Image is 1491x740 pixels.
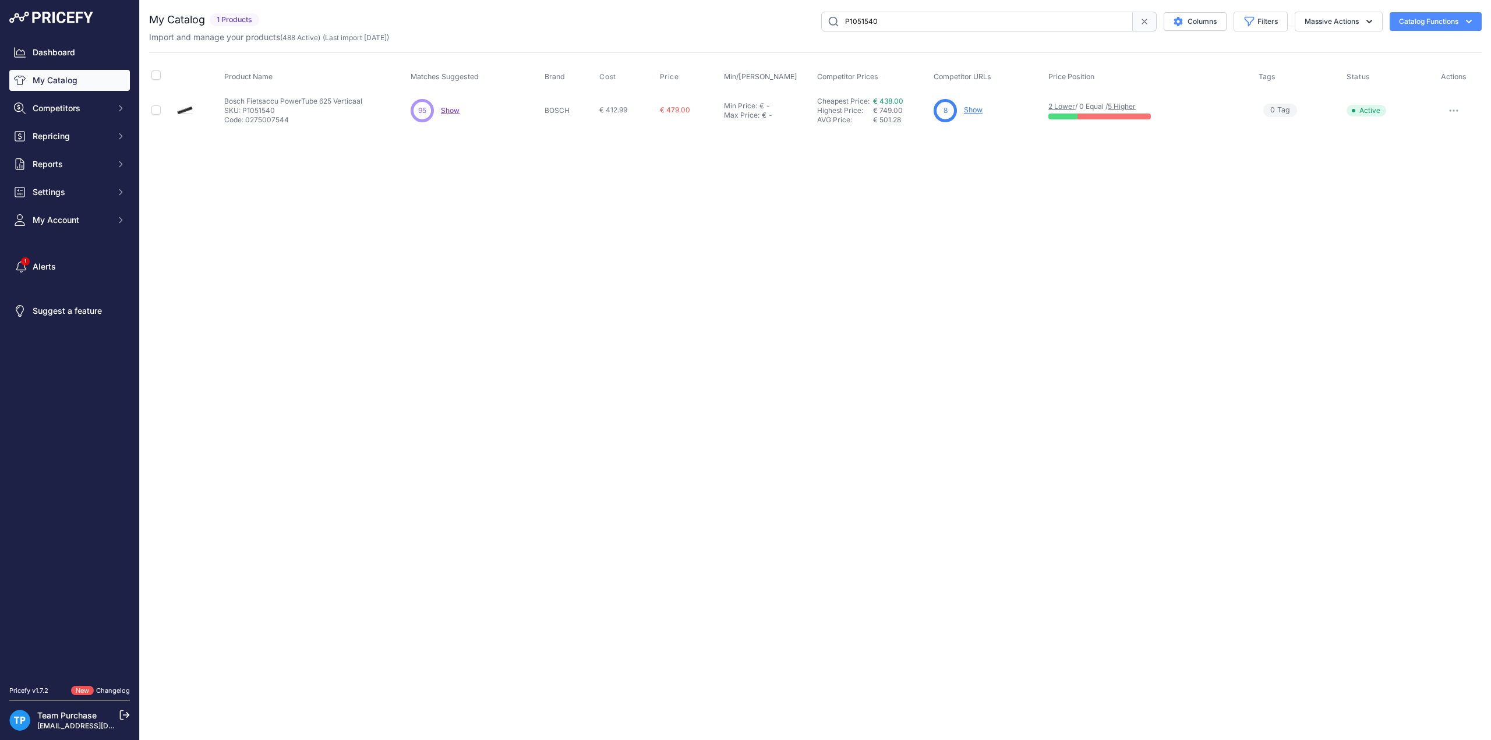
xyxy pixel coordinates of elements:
[33,102,109,114] span: Competitors
[9,154,130,175] button: Reports
[660,72,679,82] span: Price
[9,210,130,231] button: My Account
[817,72,878,81] span: Competitor Prices
[149,12,205,28] h2: My Catalog
[944,105,948,116] span: 8
[599,72,618,82] button: Cost
[817,115,873,125] div: AVG Price:
[724,101,757,111] div: Min Price:
[724,111,759,120] div: Max Price:
[9,42,130,672] nav: Sidebar
[766,111,772,120] div: -
[1164,12,1227,31] button: Columns
[1347,105,1386,116] span: Active
[1347,72,1372,82] button: Status
[964,105,983,114] a: Show
[9,126,130,147] button: Repricing
[1295,12,1383,31] button: Massive Actions
[1048,102,1247,111] p: / 0 Equal /
[1390,12,1482,31] button: Catalog Functions
[821,12,1133,31] input: Search
[9,42,130,63] a: Dashboard
[1108,102,1136,111] a: 5 Higher
[9,300,130,321] a: Suggest a feature
[1048,72,1094,81] span: Price Position
[873,115,929,125] div: € 501.28
[1234,12,1288,31] button: Filters
[71,686,94,696] span: New
[1347,72,1370,82] span: Status
[1048,102,1075,111] a: 2 Lower
[149,31,389,43] p: Import and manage your products
[1263,104,1297,117] span: Tag
[873,97,903,105] a: € 438.00
[224,115,362,125] p: Code: 0275007544
[280,33,320,42] span: ( )
[9,70,130,91] a: My Catalog
[96,686,130,695] a: Changelog
[660,72,681,82] button: Price
[224,72,273,81] span: Product Name
[764,101,770,111] div: -
[9,98,130,119] button: Competitors
[545,72,565,81] span: Brand
[37,721,159,730] a: [EMAIL_ADDRESS][DOMAIN_NAME]
[873,106,903,115] span: € 749.00
[599,105,627,114] span: € 412.99
[724,72,797,81] span: Min/[PERSON_NAME]
[418,105,426,116] span: 95
[33,130,109,142] span: Repricing
[545,106,595,115] p: BOSCH
[9,256,130,277] a: Alerts
[1441,72,1467,81] span: Actions
[37,710,97,720] a: Team Purchase
[33,186,109,198] span: Settings
[224,97,362,106] p: Bosch Fietsaccu PowerTube 625 Verticaal
[817,106,873,115] div: Highest Price:
[411,72,479,81] span: Matches Suggested
[660,105,690,114] span: € 479.00
[33,158,109,170] span: Reports
[599,72,616,82] span: Cost
[817,97,870,105] a: Cheapest Price:
[759,101,764,111] div: €
[9,182,130,203] button: Settings
[441,106,460,115] a: Show
[9,12,93,23] img: Pricefy Logo
[762,111,766,120] div: €
[934,72,991,81] span: Competitor URLs
[323,33,389,42] span: (Last import [DATE])
[210,13,259,27] span: 1 Products
[282,33,318,42] a: 488 Active
[224,106,362,115] p: SKU: P1051540
[9,686,48,696] div: Pricefy v1.7.2
[33,214,109,226] span: My Account
[1270,105,1275,116] span: 0
[1259,72,1276,81] span: Tags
